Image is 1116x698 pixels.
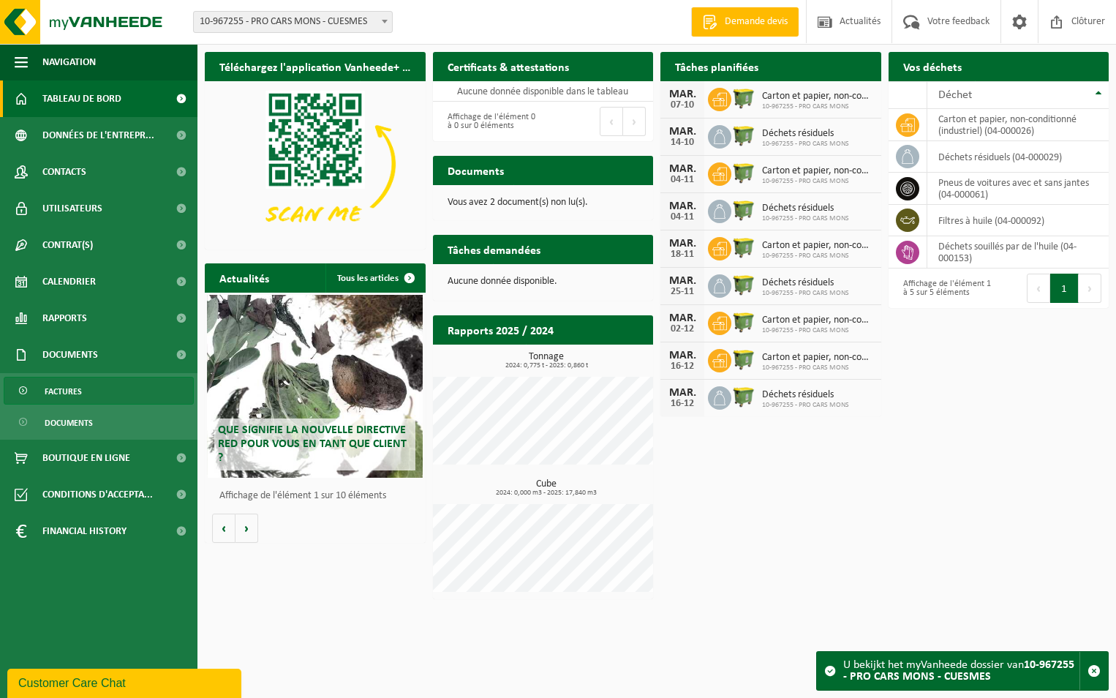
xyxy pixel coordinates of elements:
span: 10-967255 - PRO CARS MONS [762,364,874,372]
span: 2024: 0,000 m3 - 2025: 17,840 m3 [440,489,654,497]
span: Que signifie la nouvelle directive RED pour vous en tant que client ? [218,424,407,464]
span: 10-967255 - PRO CARS MONS [762,401,849,410]
div: Affichage de l'élément 1 à 5 sur 5 éléments [896,272,992,304]
h2: Certificats & attestations [433,52,584,80]
span: Déchet [938,89,972,101]
span: Déchets résiduels [762,203,849,214]
img: WB-1100-HPE-GN-50 [731,160,756,185]
div: 04-11 [668,175,697,185]
h3: Tonnage [440,352,654,369]
span: 10-967255 - PRO CARS MONS [762,326,874,335]
button: 1 [1050,274,1079,303]
span: Déchets résiduels [762,128,849,140]
button: Next [1079,274,1101,303]
p: Aucune donnée disponible. [448,277,639,287]
td: carton et papier, non-conditionné (industriel) (04-000026) [927,109,1109,141]
div: 04-11 [668,212,697,222]
span: Documents [42,337,98,373]
div: MAR. [668,163,697,175]
span: Conditions d'accepta... [42,476,153,513]
h2: Tâches demandées [433,235,555,263]
img: WB-1100-HPE-GN-50 [731,309,756,334]
button: Vorige [212,514,235,543]
span: 10-967255 - PRO CARS MONS - CUESMES [194,12,392,32]
span: 10-967255 - PRO CARS MONS [762,140,849,149]
div: Affichage de l'élément 0 à 0 sur 0 éléments [440,105,536,138]
span: 10-967255 - PRO CARS MONS [762,214,849,223]
span: 10-967255 - PRO CARS MONS [762,252,874,260]
div: MAR. [668,89,697,100]
img: WB-1100-HPE-GN-50 [731,235,756,260]
div: MAR. [668,275,697,287]
p: Vous avez 2 document(s) non lu(s). [448,198,639,208]
button: Next [623,107,646,136]
div: MAR. [668,200,697,212]
span: Boutique en ligne [42,440,130,476]
div: 07-10 [668,100,697,110]
a: Documents [4,408,194,436]
span: Factures [45,378,82,405]
a: Consulter les rapports [526,344,652,373]
span: 10-967255 - PRO CARS MONS [762,102,874,111]
span: Financial History [42,513,127,549]
td: filtres à huile (04-000092) [927,205,1109,236]
span: Calendrier [42,263,96,300]
div: MAR. [668,312,697,324]
span: Navigation [42,44,96,80]
td: Aucune donnée disponible dans le tableau [433,81,654,102]
span: 10-967255 - PRO CARS MONS [762,289,849,298]
div: MAR. [668,387,697,399]
div: 16-12 [668,361,697,372]
div: 25-11 [668,287,697,297]
div: MAR. [668,238,697,249]
h2: Actualités [205,263,284,292]
td: déchets résiduels (04-000029) [927,141,1109,173]
div: 14-10 [668,138,697,148]
div: MAR. [668,126,697,138]
span: Déchets résiduels [762,277,849,289]
img: WB-1100-HPE-GN-50 [731,384,756,409]
h2: Tâches planifiées [660,52,773,80]
iframe: chat widget [7,666,244,698]
div: 16-12 [668,399,697,409]
span: Données de l'entrepr... [42,117,154,154]
span: 2024: 0,775 t - 2025: 0,860 t [440,362,654,369]
button: Previous [1027,274,1050,303]
img: WB-1100-HPE-GN-50 [731,347,756,372]
h2: Rapports 2025 / 2024 [433,315,568,344]
a: Demande devis [691,7,799,37]
h2: Vos déchets [889,52,976,80]
a: Factures [4,377,194,405]
h2: Téléchargez l'application Vanheede+ maintenant! [205,52,426,80]
td: pneus de voitures avec et sans jantes (04-000061) [927,173,1109,205]
img: Download de VHEPlus App [205,81,426,247]
span: Contrat(s) [42,227,93,263]
button: Previous [600,107,623,136]
span: Déchets résiduels [762,389,849,401]
p: Affichage de l'élément 1 sur 10 éléments [219,491,418,501]
span: Carton et papier, non-conditionné (industriel) [762,352,874,364]
a: Tous les articles [325,263,424,293]
span: Carton et papier, non-conditionné (industriel) [762,91,874,102]
span: Contacts [42,154,86,190]
a: Que signifie la nouvelle directive RED pour vous en tant que client ? [207,295,423,478]
span: Carton et papier, non-conditionné (industriel) [762,315,874,326]
span: Tableau de bord [42,80,121,117]
h2: Documents [433,156,519,184]
img: WB-1100-HPE-GN-50 [731,86,756,110]
span: Carton et papier, non-conditionné (industriel) [762,240,874,252]
span: Demande devis [721,15,791,29]
td: déchets souillés par de l'huile (04-000153) [927,236,1109,269]
h3: Cube [440,479,654,497]
img: WB-1100-HPE-GN-50 [731,198,756,222]
img: WB-1100-HPE-GN-50 [731,272,756,297]
span: Documents [45,409,93,437]
strong: 10-967255 - PRO CARS MONS - CUESMES [843,659,1074,683]
div: MAR. [668,350,697,361]
span: Rapports [42,300,87,337]
div: 02-12 [668,324,697,334]
span: 10-967255 - PRO CARS MONS - CUESMES [193,11,393,33]
span: 10-967255 - PRO CARS MONS [762,177,874,186]
span: Utilisateurs [42,190,102,227]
